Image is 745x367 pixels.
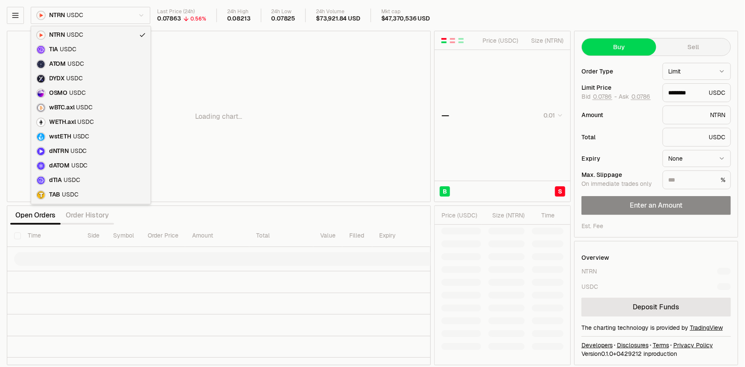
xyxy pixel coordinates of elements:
[37,191,45,199] img: TAB Logo
[49,191,60,199] span: TAB
[37,89,45,97] img: OSMO Logo
[37,46,45,53] img: TIA Logo
[37,147,45,155] img: dNTRN Logo
[49,61,66,68] span: ATOM
[37,75,45,82] img: DYDX Logo
[49,46,58,54] span: TIA
[67,61,84,68] span: USDC
[49,148,69,156] span: dNTRN
[37,133,45,141] img: wstETH Logo
[37,60,45,68] img: ATOM Logo
[49,162,70,170] span: dATOM
[49,133,71,141] span: wstETH
[64,177,80,185] span: USDC
[37,31,45,39] img: NTRN Logo
[69,90,85,97] span: USDC
[76,104,92,112] span: USDC
[67,32,83,39] span: USDC
[37,176,45,184] img: dTIA Logo
[62,191,78,199] span: USDC
[73,133,89,141] span: USDC
[49,75,64,83] span: DYDX
[60,46,76,54] span: USDC
[37,162,45,170] img: dATOM Logo
[77,119,93,126] span: USDC
[66,75,82,83] span: USDC
[49,177,62,185] span: dTIA
[70,148,87,156] span: USDC
[71,162,88,170] span: USDC
[49,104,75,112] span: wBTC.axl
[49,90,67,97] span: OSMO
[49,119,76,126] span: WETH.axl
[49,32,65,39] span: NTRN
[37,118,45,126] img: WETH.axl Logo
[37,104,45,112] img: wBTC.axl Logo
